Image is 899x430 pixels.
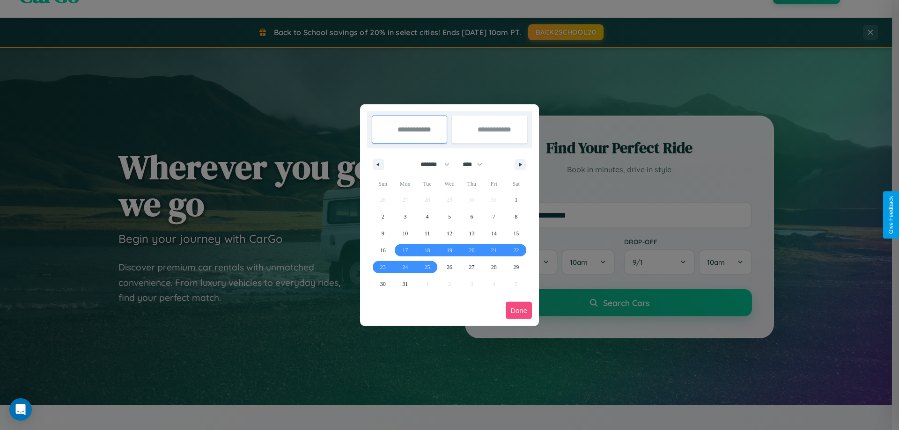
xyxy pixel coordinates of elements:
button: 23 [372,259,394,276]
span: 14 [491,225,497,242]
button: 11 [416,225,438,242]
button: 19 [438,242,460,259]
button: 24 [394,259,416,276]
span: 6 [470,208,473,225]
button: 30 [372,276,394,292]
span: 19 [447,242,452,259]
div: Open Intercom Messenger [9,398,32,421]
span: 7 [493,208,495,225]
button: 16 [372,242,394,259]
button: 22 [505,242,527,259]
span: 21 [491,242,497,259]
span: 31 [402,276,408,292]
span: 12 [447,225,452,242]
span: 10 [402,225,408,242]
span: 1 [515,191,517,208]
button: 5 [438,208,460,225]
button: 21 [483,242,505,259]
button: 17 [394,242,416,259]
button: 6 [461,208,483,225]
button: 3 [394,208,416,225]
span: 13 [469,225,474,242]
span: Tue [416,176,438,191]
button: 20 [461,242,483,259]
span: 4 [426,208,429,225]
button: 18 [416,242,438,259]
span: 11 [425,225,430,242]
span: Mon [394,176,416,191]
span: 28 [491,259,497,276]
button: 28 [483,259,505,276]
span: 22 [513,242,519,259]
span: 25 [425,259,430,276]
button: 1 [505,191,527,208]
button: 2 [372,208,394,225]
span: Thu [461,176,483,191]
span: 20 [469,242,474,259]
span: 18 [425,242,430,259]
button: 25 [416,259,438,276]
button: 10 [394,225,416,242]
span: 17 [402,242,408,259]
button: 7 [483,208,505,225]
button: 12 [438,225,460,242]
span: Sun [372,176,394,191]
button: Done [506,302,532,319]
button: 4 [416,208,438,225]
button: 8 [505,208,527,225]
span: Fri [483,176,505,191]
span: 9 [382,225,384,242]
button: 27 [461,259,483,276]
span: 27 [469,259,474,276]
span: 16 [380,242,386,259]
span: 26 [447,259,452,276]
span: 5 [448,208,451,225]
button: 14 [483,225,505,242]
span: 29 [513,259,519,276]
span: 23 [380,259,386,276]
button: 29 [505,259,527,276]
span: 30 [380,276,386,292]
span: 8 [515,208,517,225]
div: Give Feedback [888,196,894,234]
span: Wed [438,176,460,191]
span: 2 [382,208,384,225]
button: 9 [372,225,394,242]
button: 13 [461,225,483,242]
button: 26 [438,259,460,276]
button: 31 [394,276,416,292]
span: Sat [505,176,527,191]
span: 15 [513,225,519,242]
button: 15 [505,225,527,242]
span: 3 [404,208,406,225]
span: 24 [402,259,408,276]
